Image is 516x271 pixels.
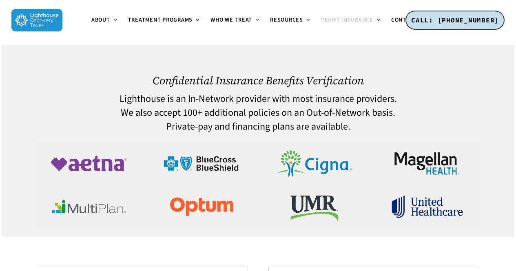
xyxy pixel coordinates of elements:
[411,16,499,24] span: CALL: [PHONE_NUMBER]
[123,17,206,24] a: Treatment Programs
[321,16,373,24] span: Verify Insurance
[405,11,505,30] a: CALL: [PHONE_NUMBER]
[386,17,430,24] a: Contact
[265,17,316,24] a: Resources
[316,17,386,24] a: Verify Insurance
[11,9,62,31] img: Lighthouse Recovery Texas
[128,16,193,24] span: Treatment Programs
[206,17,265,24] a: Who We Treat
[210,16,252,24] span: Who We Treat
[391,16,416,24] span: Contact
[37,108,479,118] h4: We also accept 100+ additional policies on an Out-of-Network basis.
[270,16,303,24] span: Resources
[37,75,479,87] h1: Confidential Insurance Benefits Verification
[37,94,479,104] h4: Lighthouse is an In-Network provider with most insurance providers.
[37,121,479,132] h4: Private-pay and financing plans are available.
[86,17,123,24] a: About
[91,16,110,24] span: About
